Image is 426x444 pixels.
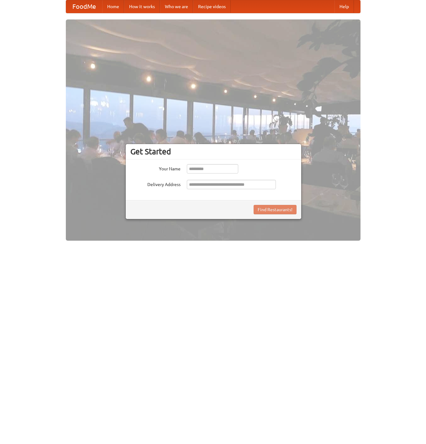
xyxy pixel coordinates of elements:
[130,147,297,156] h3: Get Started
[130,164,181,172] label: Your Name
[160,0,193,13] a: Who we are
[130,180,181,188] label: Delivery Address
[254,205,297,214] button: Find Restaurants!
[66,0,102,13] a: FoodMe
[124,0,160,13] a: How it works
[334,0,354,13] a: Help
[102,0,124,13] a: Home
[193,0,231,13] a: Recipe videos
